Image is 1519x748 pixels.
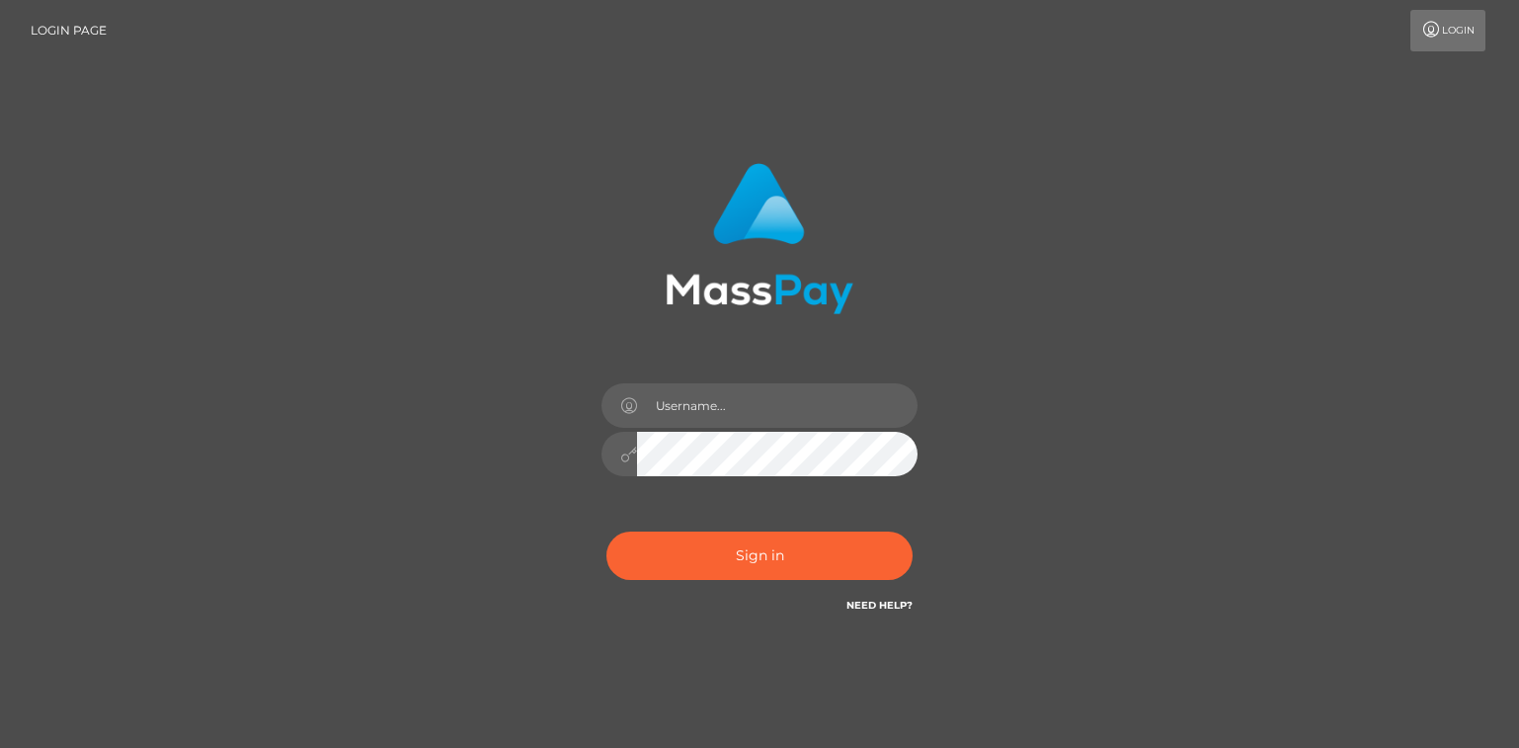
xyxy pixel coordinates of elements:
a: Need Help? [846,599,913,612]
input: Username... [637,383,918,428]
button: Sign in [606,532,913,580]
a: Login [1410,10,1485,51]
img: MassPay Login [666,163,853,314]
a: Login Page [31,10,107,51]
